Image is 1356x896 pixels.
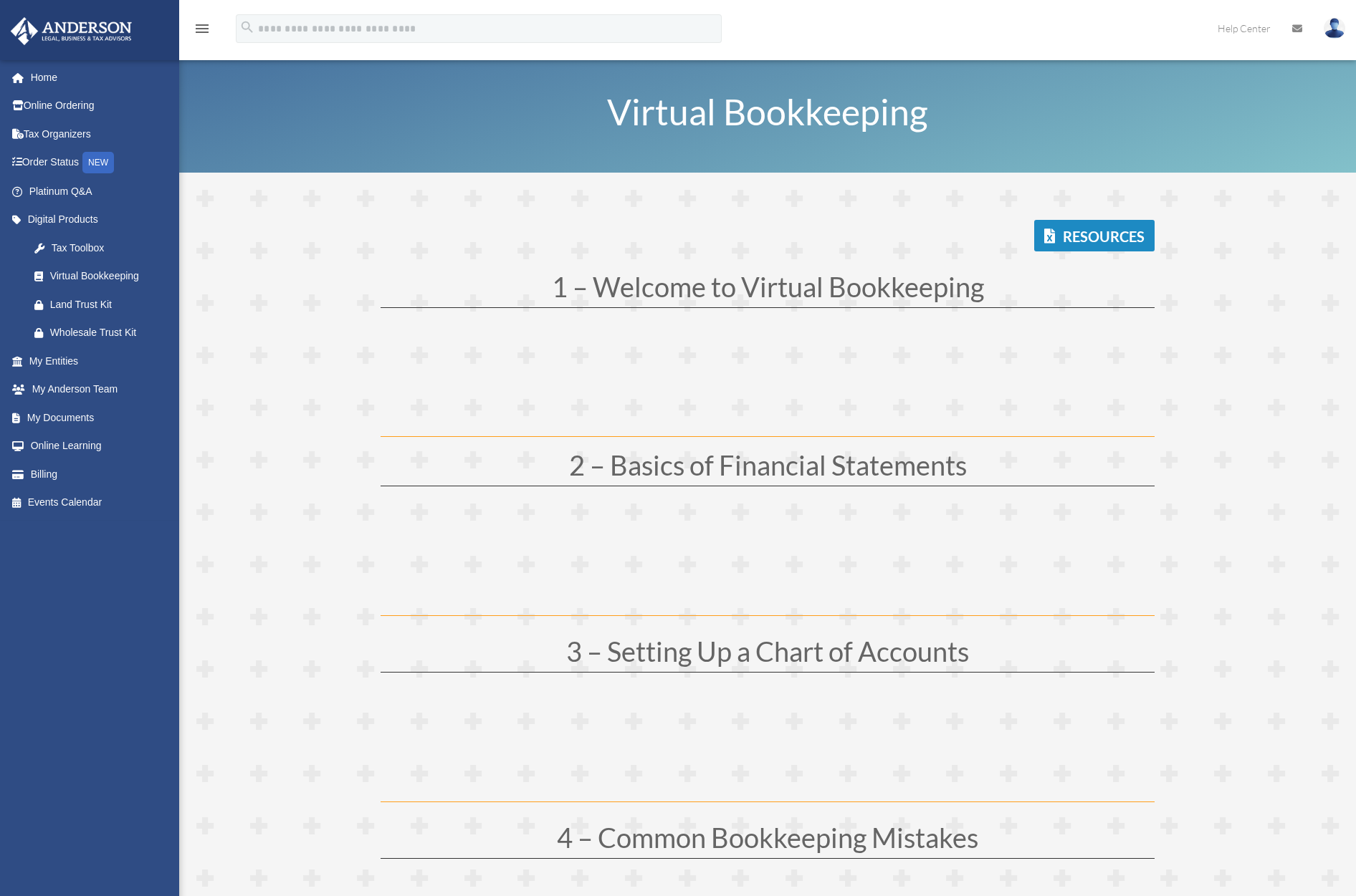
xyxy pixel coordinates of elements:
[1034,220,1155,251] a: Resources
[50,296,161,314] div: Land Trust Kit
[6,17,136,45] img: Anderson Advisors Platinum Portal
[1324,18,1345,39] img: User Pic
[194,20,211,37] i: menu
[50,324,161,342] div: Wholesale Trust Kit
[10,403,179,432] a: My Documents
[239,19,255,35] i: search
[381,824,1155,858] h1: 4 – Common Bookkeeping Mistakes
[10,460,179,488] a: Billing
[20,290,179,319] a: Land Trust Kit
[381,451,1155,486] h1: 2 – Basics of Financial Statements
[50,267,154,285] div: Virtual Bookkeeping
[10,148,179,178] a: Order StatusNEW
[20,319,179,347] a: Wholesale Trust Kit
[50,239,161,257] div: Tax Toolbox
[10,375,179,404] a: My Anderson Team
[381,273,1155,307] h1: 1 – Welcome to Virtual Bookkeeping
[10,92,179,120] a: Online Ordering
[10,347,179,375] a: My Entities
[381,637,1155,672] h1: 3 – Setting Up a Chart of Accounts
[10,432,179,461] a: Online Learning
[194,25,211,37] a: menu
[10,206,179,234] a: Digital Products
[82,152,114,173] div: NEW
[381,329,918,436] iframe: Video 1 - Welcome to Virtual Bookkeeping
[10,177,179,206] a: Platinum Q&A
[381,508,918,615] iframe: Video 2 - Basics of Financial Statements
[381,694,918,801] iframe: Video 3 - Setting Up a Chart of Accounts
[10,488,179,517] a: Events Calendar
[607,90,928,133] span: Virtual Bookkeeping
[20,233,179,262] a: Tax Toolbox
[20,262,172,291] a: Virtual Bookkeeping
[10,120,179,148] a: Tax Organizers
[10,63,179,92] a: Home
